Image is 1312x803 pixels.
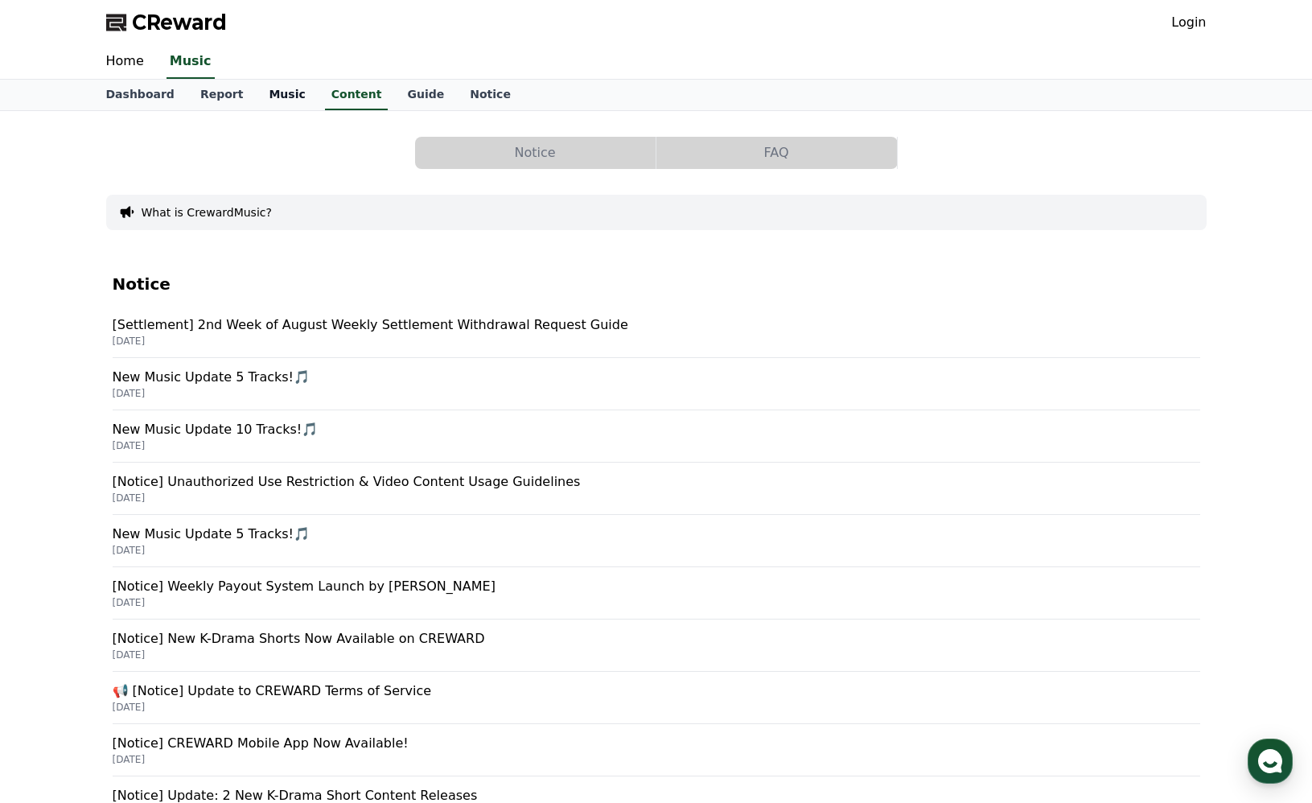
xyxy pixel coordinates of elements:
[113,629,1200,649] p: [Notice] New K-Drama Shorts Now Available on CREWARD
[187,80,257,110] a: Report
[113,492,1200,504] p: [DATE]
[93,80,187,110] a: Dashboard
[132,10,227,35] span: CReward
[5,510,106,550] a: Home
[113,368,1200,387] p: New Music Update 5 Tracks!🎵
[113,596,1200,609] p: [DATE]
[415,137,656,169] a: Notice
[113,620,1200,672] a: [Notice] New K-Drama Shorts Now Available on CREWARD [DATE]
[113,275,1200,293] h4: Notice
[394,80,457,110] a: Guide
[113,682,1200,701] p: 📢 [Notice] Update to CREWARD Terms of Service
[113,410,1200,463] a: New Music Update 10 Tracks!🎵 [DATE]
[106,510,208,550] a: Messages
[93,45,157,79] a: Home
[113,306,1200,358] a: [Settlement] 2nd Week of August Weekly Settlement Withdrawal Request Guide [DATE]
[113,420,1200,439] p: New Music Update 10 Tracks!🎵
[134,535,181,548] span: Messages
[325,80,389,110] a: Content
[113,335,1200,348] p: [DATE]
[113,515,1200,567] a: New Music Update 5 Tracks!🎵 [DATE]
[167,45,215,79] a: Music
[113,544,1200,557] p: [DATE]
[113,701,1200,714] p: [DATE]
[656,137,897,169] button: FAQ
[113,724,1200,776] a: [Notice] CREWARD Mobile App Now Available! [DATE]
[106,10,227,35] a: CReward
[113,577,1200,596] p: [Notice] Weekly Payout System Launch by [PERSON_NAME]
[238,534,278,547] span: Settings
[1171,13,1206,32] a: Login
[113,672,1200,724] a: 📢 [Notice] Update to CREWARD Terms of Service [DATE]
[113,472,1200,492] p: [Notice] Unauthorized Use Restriction & Video Content Usage Guidelines
[208,510,309,550] a: Settings
[113,463,1200,515] a: [Notice] Unauthorized Use Restriction & Video Content Usage Guidelines [DATE]
[113,567,1200,620] a: [Notice] Weekly Payout System Launch by [PERSON_NAME] [DATE]
[113,734,1200,753] p: [Notice] CREWARD Mobile App Now Available!
[415,137,656,169] button: Notice
[142,204,272,220] button: What is CrewardMusic?
[113,358,1200,410] a: New Music Update 5 Tracks!🎵 [DATE]
[113,649,1200,661] p: [DATE]
[113,439,1200,452] p: [DATE]
[41,534,69,547] span: Home
[256,80,318,110] a: Music
[113,315,1200,335] p: [Settlement] 2nd Week of August Weekly Settlement Withdrawal Request Guide
[113,525,1200,544] p: New Music Update 5 Tracks!🎵
[113,753,1200,766] p: [DATE]
[457,80,524,110] a: Notice
[113,387,1200,400] p: [DATE]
